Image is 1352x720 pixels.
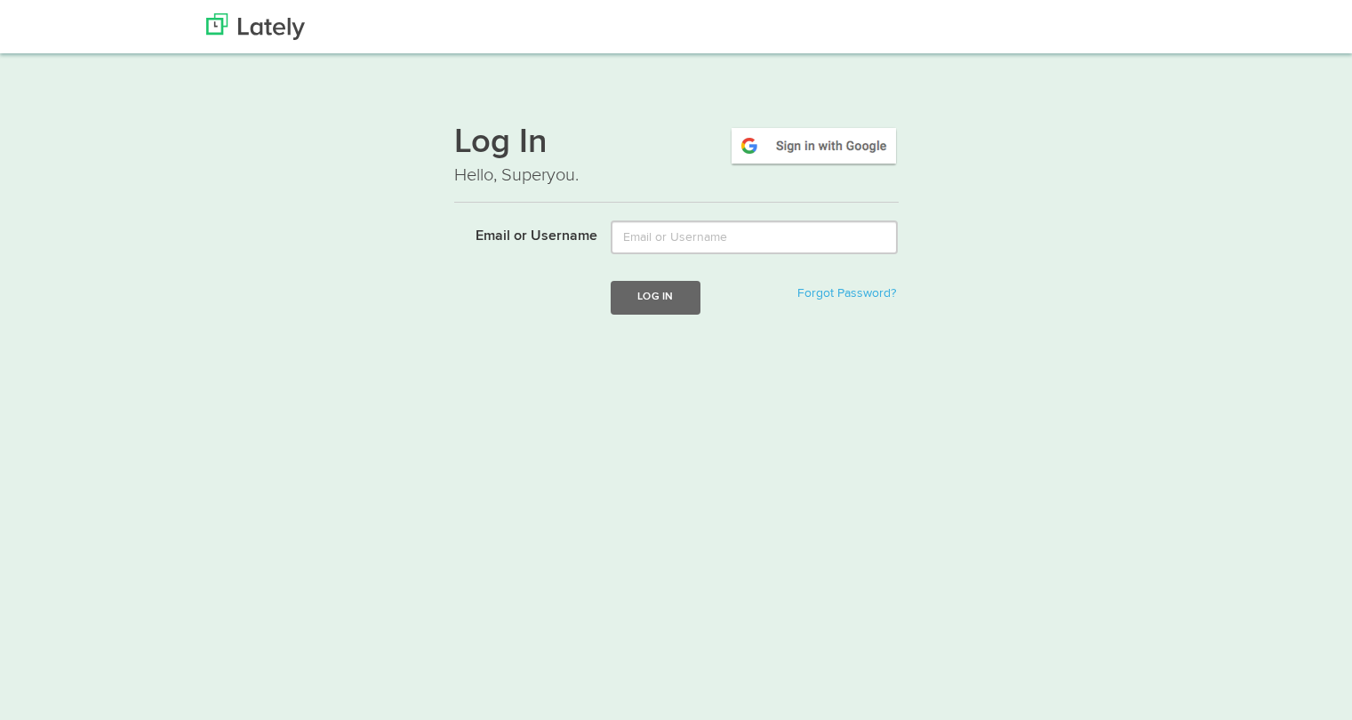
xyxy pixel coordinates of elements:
p: Hello, Superyou. [454,163,899,188]
button: Log In [611,281,700,314]
img: google-signin.png [729,125,899,166]
input: Email or Username [611,220,898,254]
img: Lately [206,13,305,40]
a: Forgot Password? [797,287,896,300]
h1: Log In [454,125,899,163]
label: Email or Username [441,220,598,247]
